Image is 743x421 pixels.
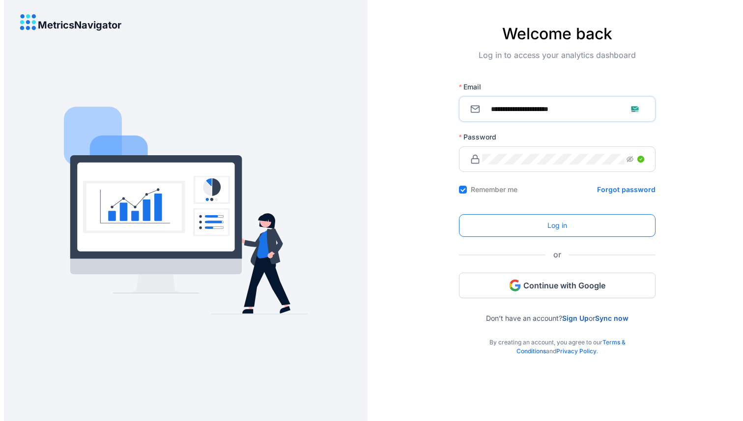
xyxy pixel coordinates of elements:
[459,82,488,92] label: Email
[459,298,656,322] div: Don’t have an account? or
[482,154,625,165] input: Password
[459,273,656,298] button: Continue with Google
[459,322,656,356] div: By creating an account, you agree to our and .
[38,20,121,30] h4: MetricsNavigator
[562,314,589,322] a: Sign Up
[556,347,597,355] a: Privacy Policy
[459,214,656,237] button: Log in
[459,49,656,77] div: Log in to access your analytics dashboard
[459,25,656,43] h4: Welcome back
[627,156,633,163] span: eye-invisible
[482,104,644,114] input: Email
[595,314,629,322] a: Sync now
[597,185,656,195] a: Forgot password
[545,249,569,261] span: or
[547,220,567,231] span: Log in
[467,185,521,195] span: Remember me
[459,132,503,142] label: Password
[523,280,605,291] span: Continue with Google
